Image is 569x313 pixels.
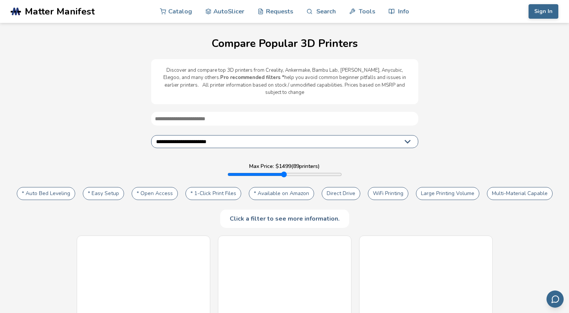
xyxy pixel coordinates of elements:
[132,187,178,200] button: * Open Access
[220,74,284,81] b: Pro recommended filters *
[546,290,564,308] button: Send feedback via email
[17,187,75,200] button: * Auto Bed Leveling
[249,163,320,169] label: Max Price: $ 1499 ( 89 printers)
[416,187,479,200] button: Large Printing Volume
[8,38,561,50] h1: Compare Popular 3D Printers
[249,187,314,200] button: * Available on Amazon
[529,4,558,19] button: Sign In
[220,210,349,228] div: Click a filter to see more information.
[185,187,241,200] button: * 1-Click Print Files
[83,187,124,200] button: * Easy Setup
[159,67,411,97] p: Discover and compare top 3D printers from Creality, Ankermake, Bambu Lab, [PERSON_NAME], Anycubic...
[368,187,408,200] button: WiFi Printing
[487,187,553,200] button: Multi-Material Capable
[322,187,360,200] button: Direct Drive
[25,6,95,17] span: Matter Manifest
